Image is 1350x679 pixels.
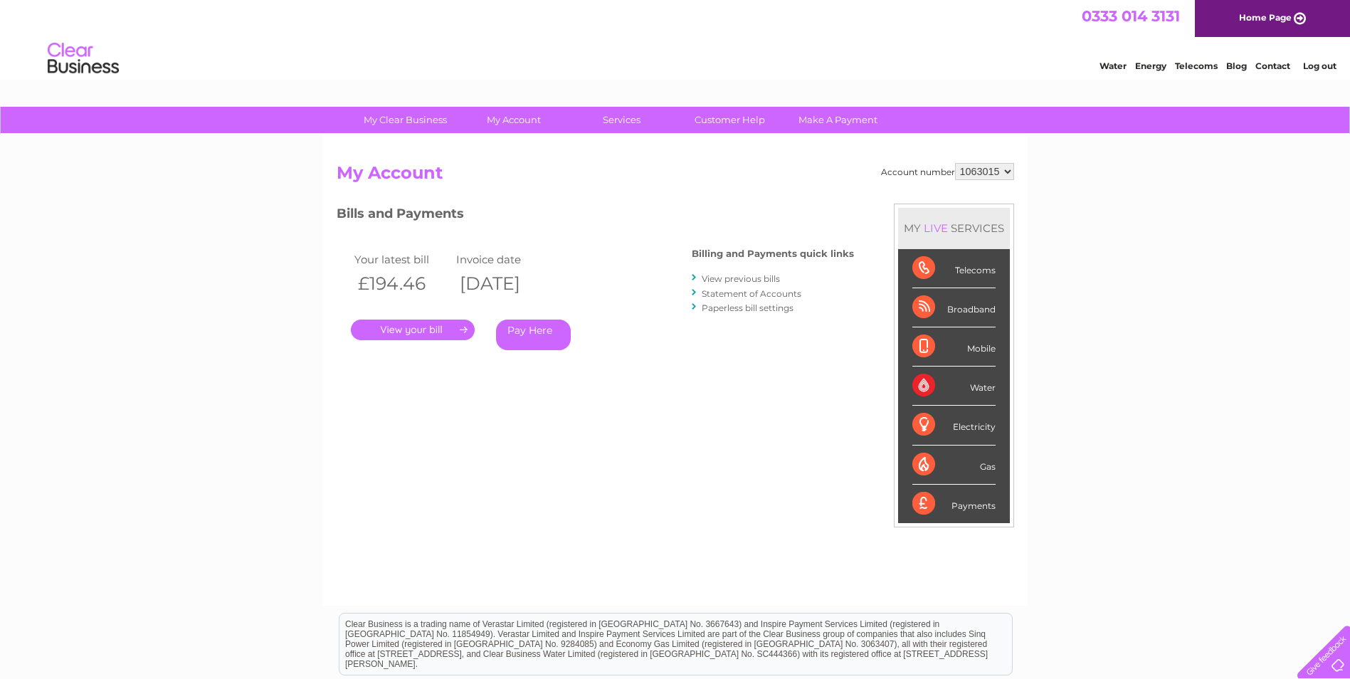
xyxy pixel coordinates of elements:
[912,327,996,367] div: Mobile
[339,8,1012,69] div: Clear Business is a trading name of Verastar Limited (registered in [GEOGRAPHIC_DATA] No. 3667643...
[351,250,453,269] td: Your latest bill
[453,269,555,298] th: [DATE]
[337,163,1014,190] h2: My Account
[455,107,572,133] a: My Account
[912,406,996,445] div: Electricity
[453,250,555,269] td: Invoice date
[347,107,464,133] a: My Clear Business
[702,273,780,284] a: View previous bills
[1226,60,1247,71] a: Blog
[898,208,1010,248] div: MY SERVICES
[351,269,453,298] th: £194.46
[47,37,120,80] img: logo.png
[1099,60,1127,71] a: Water
[702,302,793,313] a: Paperless bill settings
[912,446,996,485] div: Gas
[1082,7,1180,25] a: 0333 014 3131
[912,367,996,406] div: Water
[881,163,1014,180] div: Account number
[912,288,996,327] div: Broadband
[702,288,801,299] a: Statement of Accounts
[563,107,680,133] a: Services
[779,107,897,133] a: Make A Payment
[1175,60,1218,71] a: Telecoms
[692,248,854,259] h4: Billing and Payments quick links
[912,485,996,523] div: Payments
[1255,60,1290,71] a: Contact
[1303,60,1336,71] a: Log out
[912,249,996,288] div: Telecoms
[351,320,475,340] a: .
[921,221,951,235] div: LIVE
[496,320,571,350] a: Pay Here
[1135,60,1166,71] a: Energy
[671,107,789,133] a: Customer Help
[337,204,854,228] h3: Bills and Payments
